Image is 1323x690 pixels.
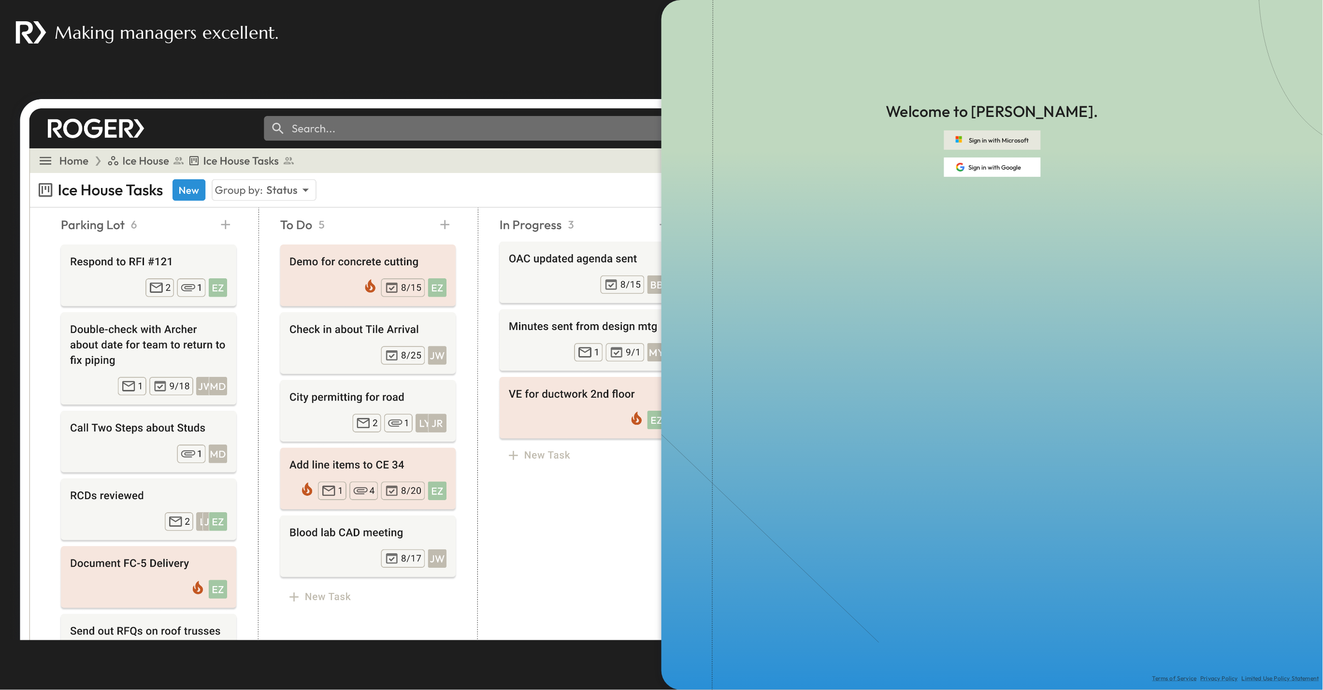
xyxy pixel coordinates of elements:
a: Privacy Policy [1201,675,1238,682]
p: Welcome to [PERSON_NAME]. [886,101,1098,123]
p: Making managers excellent. [55,20,278,45]
img: landing_page_inbox.png [8,88,1106,640]
a: Terms of Service [1152,675,1197,682]
button: Sign in with Google [944,158,1041,177]
a: Limited Use Policy Statement [1242,675,1319,682]
button: Sign in with Microsoft [944,130,1041,150]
